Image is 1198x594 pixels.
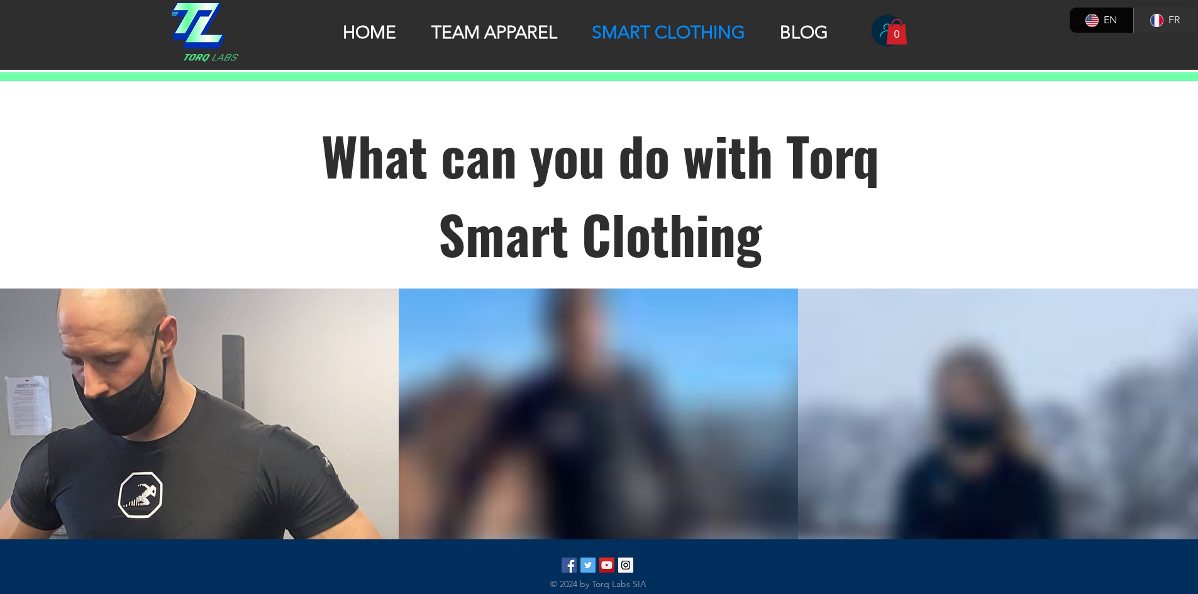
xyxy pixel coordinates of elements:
p: TEAM APPAREL [425,22,563,43]
img: Torq_Labs Instagram [618,558,633,573]
div: Language Selector: English [1070,8,1196,33]
nav: Site [326,20,845,41]
a: TEAM APPAREL [414,20,574,41]
div: EN [1104,13,1117,27]
span: © 2024 by Torq Labs SIA [550,578,646,590]
img: French [1150,14,1163,27]
div: FR [1168,13,1180,27]
p: SMART CLOTHING [585,22,752,43]
button: French [1133,8,1196,33]
p: BLOG [774,22,835,43]
text: 0 [894,28,899,40]
img: Facebook Social Icon [562,558,577,573]
a: SMART CLOTHING [575,20,762,41]
img: TRANSPARENT TORQ LOGO.png [172,3,238,62]
button: English [1070,8,1134,33]
span: What can you do with Torq Smart Clothing [321,116,879,272]
img: YouTube Social Icon [599,558,614,573]
p: HOME [336,22,402,43]
a: BLOG [763,20,845,41]
img: Twitter Social Icon [580,558,596,573]
iframe: Wix Chat [1139,535,1198,594]
img: English [1085,14,1099,27]
ul: Social Bar [562,558,633,573]
a: Cart with 0 items [886,19,907,45]
a: HOME [326,20,414,41]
